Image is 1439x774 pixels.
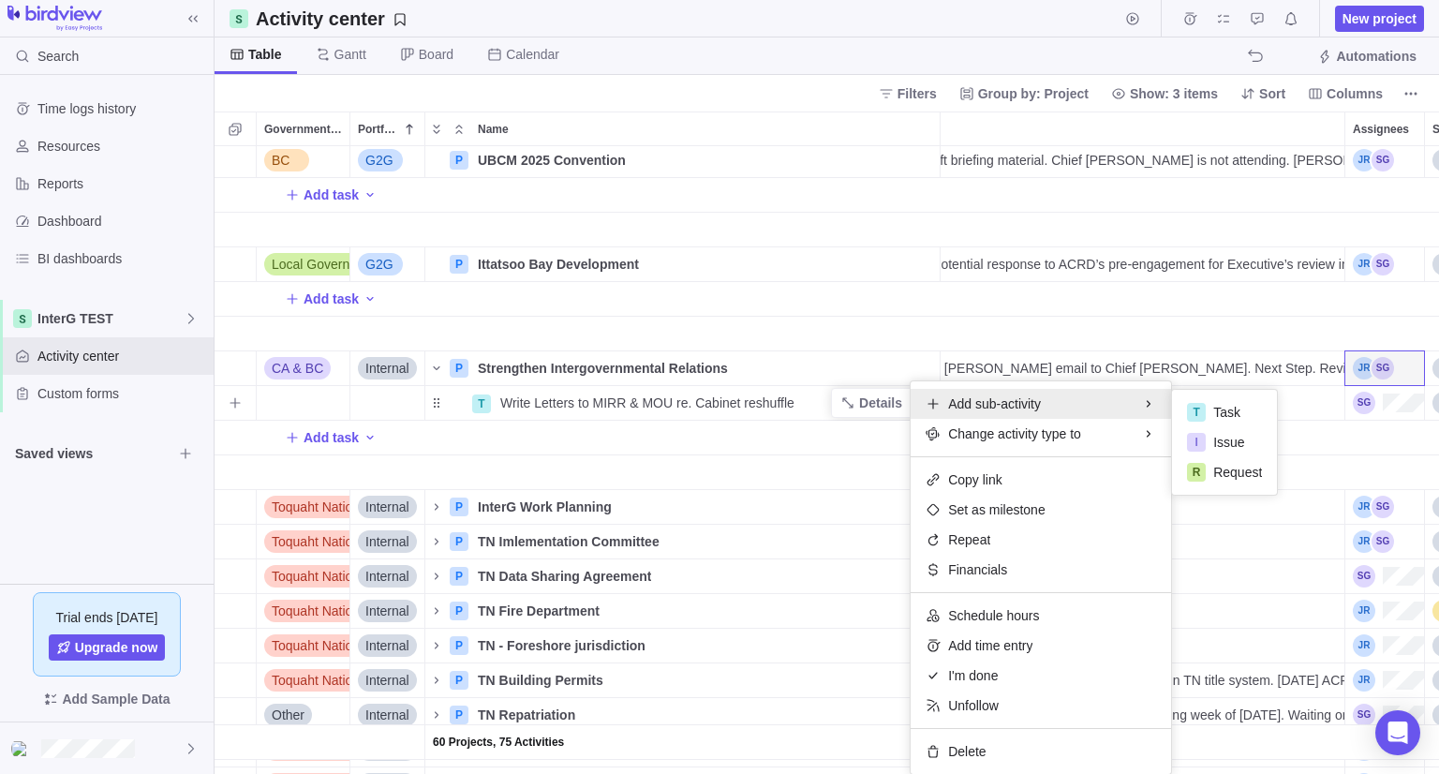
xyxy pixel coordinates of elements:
div: T [1187,403,1206,422]
span: Change activity type to [948,424,1081,443]
span: Task [1213,403,1240,422]
div: R [1187,463,1206,482]
span: Financials [948,560,1007,579]
span: Delete [948,742,986,761]
span: Add sub-activity [948,394,1041,413]
span: Set as milestone [948,500,1046,519]
span: Request [1213,463,1262,482]
div: I [1187,433,1206,452]
span: I'm done [948,666,998,685]
div: grid [215,146,1439,774]
span: Issue [1213,433,1244,452]
span: Add time entry [948,636,1032,655]
span: Unfollow [948,696,999,715]
span: Schedule hours [948,606,1039,625]
span: Copy link [948,470,1002,489]
span: Repeat [948,530,990,549]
